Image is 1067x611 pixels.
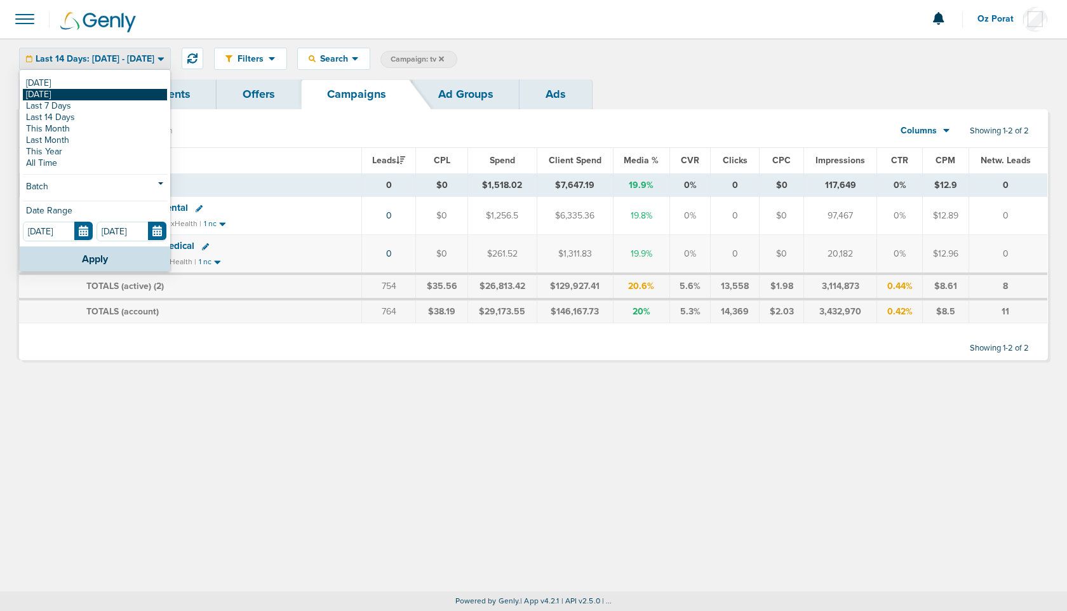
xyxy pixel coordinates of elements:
[23,180,167,196] a: Batch
[23,112,167,123] a: Last 14 Days
[386,210,392,221] a: 0
[467,274,537,299] td: $26,813.42
[923,197,969,235] td: $12.89
[79,173,361,197] td: TOTALS ( )
[613,235,669,274] td: 19.9%
[467,173,537,197] td: $1,518.02
[128,79,217,109] a: Clients
[923,274,969,299] td: $8.61
[669,173,711,197] td: 0%
[977,15,1023,23] span: Oz Porat
[669,274,711,299] td: 5.6%
[969,173,1047,197] td: 0
[537,173,613,197] td: $7,647.19
[23,206,167,222] div: Date Range
[23,89,167,100] a: [DATE]
[923,299,969,323] td: $8.5
[467,197,537,235] td: $1,256.5
[361,173,416,197] td: 0
[23,146,167,158] a: This Year
[669,197,711,235] td: 0%
[923,235,969,274] td: $12.96
[681,155,699,166] span: CVR
[561,596,600,605] span: | API v2.5.0
[969,299,1047,323] td: 11
[613,274,669,299] td: 20.6%
[969,197,1047,235] td: 0
[613,299,669,323] td: 20%
[669,299,711,323] td: 5.3%
[416,274,467,299] td: $35.56
[520,596,559,605] span: | App v4.2.1
[804,173,877,197] td: 117,649
[20,246,170,271] button: Apply
[416,173,467,197] td: $0
[372,155,405,166] span: Leads
[772,155,791,166] span: CPC
[490,155,515,166] span: Spend
[361,274,416,299] td: 754
[891,155,908,166] span: CTR
[520,79,592,109] a: Ads
[316,53,352,64] span: Search
[969,235,1047,274] td: 0
[923,173,969,197] td: $12.9
[711,173,760,197] td: 0
[537,235,613,274] td: $1,311.83
[361,299,416,323] td: 764
[467,299,537,323] td: $29,173.55
[804,197,877,235] td: 97,467
[760,299,804,323] td: $2.03
[723,155,748,166] span: Clicks
[79,299,361,323] td: TOTALS (account)
[537,274,613,299] td: $129,927.41
[876,299,922,323] td: 0.42%
[36,55,154,64] span: Last 14 Days: [DATE] - [DATE]
[876,274,922,299] td: 0.44%
[804,235,877,274] td: 20,182
[969,274,1047,299] td: 8
[161,219,201,228] small: NexHealth |
[936,155,955,166] span: CPM
[434,155,450,166] span: CPL
[711,197,760,235] td: 0
[981,155,1031,166] span: Netw. Leads
[60,12,136,32] img: Genly
[23,158,167,169] a: All Time
[19,79,128,109] a: Dashboard
[301,79,412,109] a: Campaigns
[416,235,467,274] td: $0
[624,155,659,166] span: Media %
[416,197,467,235] td: $0
[412,79,520,109] a: Ad Groups
[23,77,167,89] a: [DATE]
[669,235,711,274] td: 0%
[970,126,1029,137] span: Showing 1-2 of 2
[156,281,161,292] span: 2
[711,235,760,274] td: 0
[876,173,922,197] td: 0%
[537,197,613,235] td: $6,335.36
[467,235,537,274] td: $261.52
[760,197,804,235] td: $0
[711,299,760,323] td: 14,369
[204,219,217,229] small: 1 nc
[23,135,167,146] a: Last Month
[804,299,877,323] td: 3,432,970
[815,155,865,166] span: Impressions
[199,257,211,267] small: 1 nc
[23,123,167,135] a: This Month
[217,79,301,109] a: Offers
[23,100,167,112] a: Last 7 Days
[760,274,804,299] td: $1.98
[901,124,937,137] span: Columns
[386,248,392,259] a: 0
[760,173,804,197] td: $0
[79,274,361,299] td: TOTALS (active) ( )
[876,235,922,274] td: 0%
[804,274,877,299] td: 3,114,873
[970,343,1029,354] span: Showing 1-2 of 2
[711,274,760,299] td: 13,558
[537,299,613,323] td: $146,167.73
[232,53,269,64] span: Filters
